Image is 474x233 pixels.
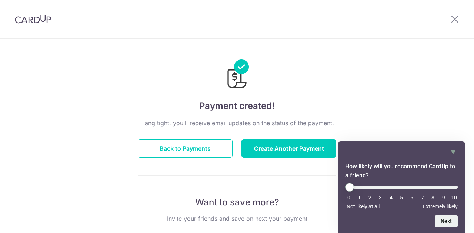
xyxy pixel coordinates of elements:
li: 0 [345,195,353,201]
li: 5 [398,195,405,201]
img: CardUp [15,15,51,24]
li: 8 [429,195,437,201]
h4: Payment created! [138,99,336,113]
li: 10 [450,195,458,201]
img: Payments [225,59,249,90]
li: 9 [440,195,447,201]
p: Invite your friends and save on next your payment [138,214,336,223]
span: Extremely likely [423,203,458,209]
li: 7 [419,195,426,201]
button: Back to Payments [138,139,233,158]
button: Next question [435,215,458,227]
div: How likely will you recommend CardUp to a friend? Select an option from 0 to 10, with 0 being Not... [345,147,458,227]
button: Hide survey [449,147,458,156]
li: 3 [377,195,384,201]
span: Not likely at all [347,203,380,209]
li: 4 [387,195,395,201]
li: 6 [408,195,415,201]
h2: How likely will you recommend CardUp to a friend? Select an option from 0 to 10, with 0 being Not... [345,162,458,180]
li: 1 [355,195,363,201]
p: Hang tight, you’ll receive email updates on the status of the payment. [138,119,336,127]
div: How likely will you recommend CardUp to a friend? Select an option from 0 to 10, with 0 being Not... [345,183,458,209]
button: Create Another Payment [241,139,336,158]
li: 2 [366,195,374,201]
p: Want to save more? [138,196,336,208]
